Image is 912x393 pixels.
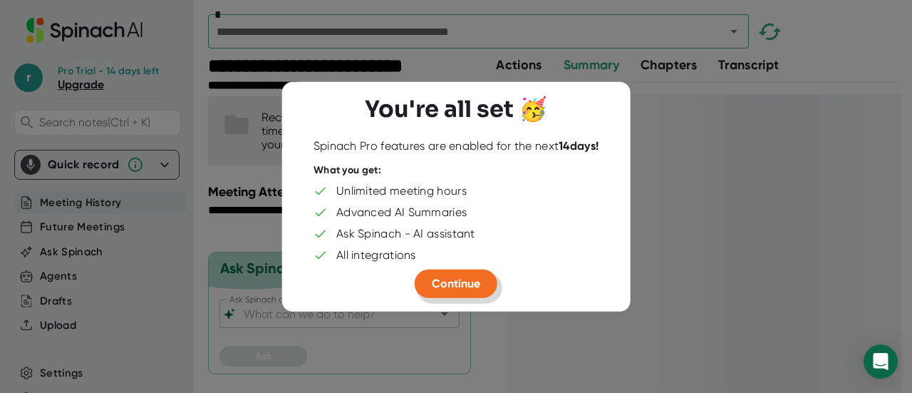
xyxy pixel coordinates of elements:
[559,139,598,153] b: 14 days!
[336,205,467,219] div: Advanced AI Summaries
[415,269,497,297] button: Continue
[336,247,416,262] div: All integrations
[336,183,467,198] div: Unlimited meeting hours
[313,139,599,153] div: Spinach Pro features are enabled for the next
[365,96,547,123] h3: You're all set 🥳
[432,276,480,290] span: Continue
[336,226,475,240] div: Ask Spinach - AI assistant
[313,164,381,177] div: What you get:
[864,344,898,379] div: Open Intercom Messenger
